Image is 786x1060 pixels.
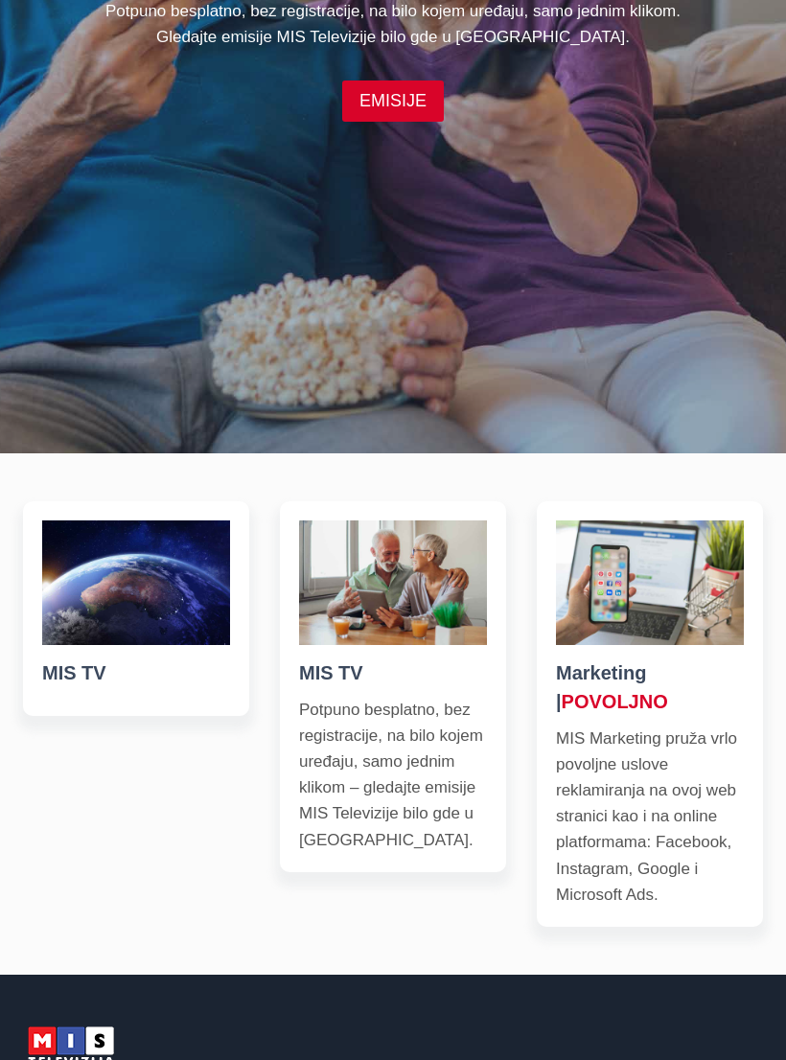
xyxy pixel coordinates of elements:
[556,658,744,716] h5: Marketing |
[562,691,668,712] red: POVOLJNO
[299,658,487,687] h5: MIS TV
[537,501,763,927] a: Marketing |POVOLJNOMIS Marketing pruža vrlo povoljne uslove reklamiranja na ovoj web stranici kao...
[342,81,444,122] a: EMISIJE
[280,501,506,872] a: MIS TVPotpuno besplatno, bez registracije, na bilo kojem uređaju, samo jednim klikom – gledajte e...
[556,726,744,908] p: MIS Marketing pruža vrlo povoljne uslove reklamiranja na ovoj web stranici kao i na online platfo...
[42,658,230,687] h5: MIS TV
[299,697,487,853] p: Potpuno besplatno, bez registracije, na bilo kojem uređaju, samo jednim klikom – gledajte emisije...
